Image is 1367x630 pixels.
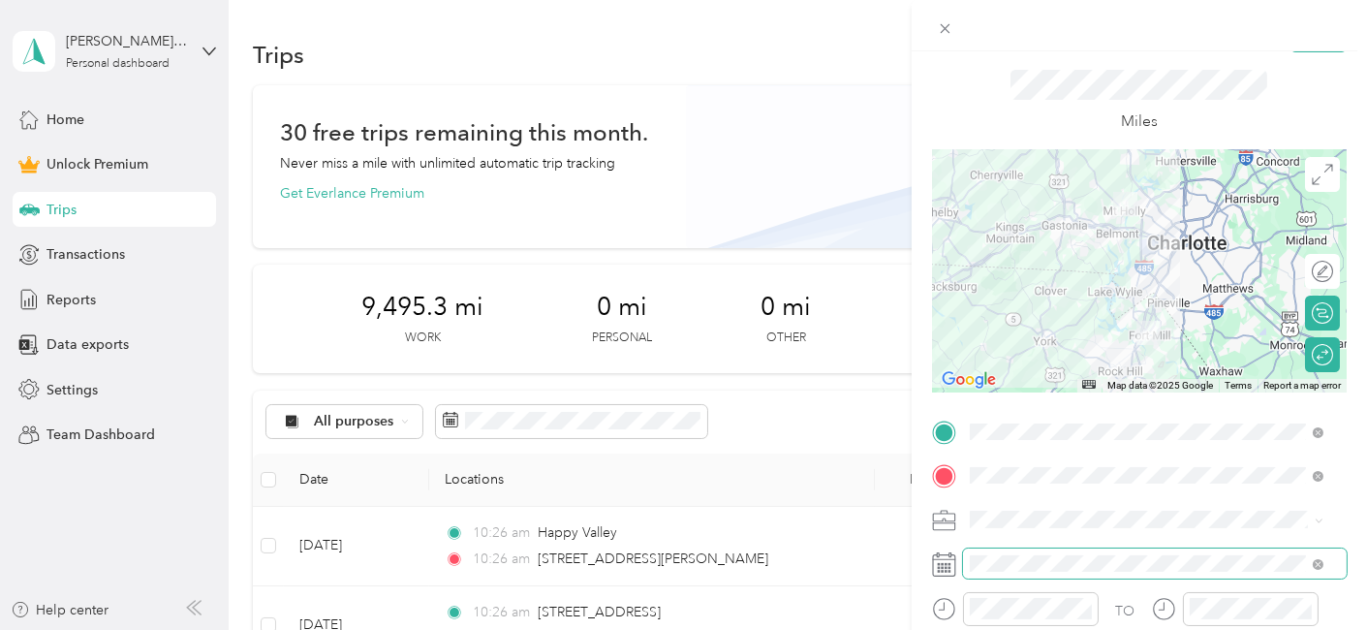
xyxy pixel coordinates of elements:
[937,367,1001,393] a: Open this area in Google Maps (opens a new window)
[937,367,1001,393] img: Google
[1258,521,1367,630] iframe: Everlance-gr Chat Button Frame
[1082,380,1096,389] button: Keyboard shortcuts
[1263,380,1341,391] a: Report a map error
[1107,380,1213,391] span: Map data ©2025 Google
[1121,110,1158,134] p: Miles
[1115,601,1134,621] div: TO
[1225,380,1252,391] a: Terms (opens in new tab)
